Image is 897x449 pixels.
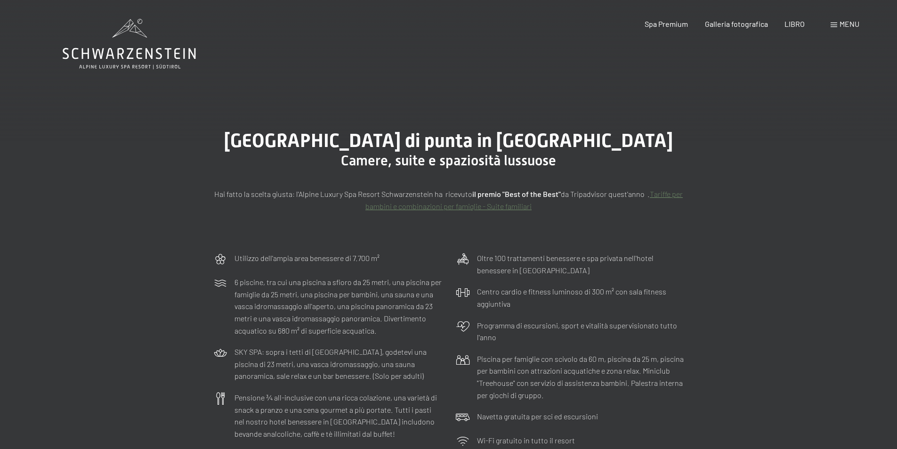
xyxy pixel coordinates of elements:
[234,253,380,262] font: Utilizzo dell'ampia area benessere di 7.700 m²
[784,19,805,28] a: LIBRO
[477,436,575,445] font: Wi-Fi gratuito in tutto il resort
[477,412,598,421] font: Navetta gratuita per sci ed escursioni
[561,189,650,198] font: da Tripadvisor quest'anno .
[234,393,437,438] font: Pensione ¾ all-inclusive con una ricca colazione, una varietà di snack a pranzo e una cena gourme...
[365,189,683,211] a: Tariffe per bambini e combinazioni per famiglie - Suite familiari
[477,354,684,400] font: Piscina per famiglie con scivolo da 60 m, piscina da 25 m, piscina per bambini con attrazioni acq...
[234,278,442,335] font: 6 piscine, tra cui una piscina a sfioro da 25 metri, una piscina per famiglie da 25 metri, una pi...
[477,287,666,308] font: Centro cardio e fitness luminoso di 300 m² con sala fitness aggiuntiva
[472,189,561,198] font: il premio "Best of the Best"
[234,347,427,380] font: SKY SPA: sopra i tetti di [GEOGRAPHIC_DATA], godetevi una piscina di 23 metri, una vasca idromass...
[840,19,859,28] font: menu
[477,321,677,342] font: Programma di escursioni, sport e vitalità supervisionato tutto l'anno
[341,152,556,169] font: Camere, suite e spaziosità lussuose
[224,130,673,152] font: [GEOGRAPHIC_DATA] di punta in [GEOGRAPHIC_DATA]
[477,253,654,275] font: Oltre 100 trattamenti benessere e spa privata nell'hotel benessere in [GEOGRAPHIC_DATA]
[705,19,768,28] a: Galleria fotografica
[645,19,688,28] a: Spa Premium
[214,189,472,198] font: Hai fatto la scelta giusta: l'Alpine Luxury Spa Resort Schwarzenstein ha ricevuto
